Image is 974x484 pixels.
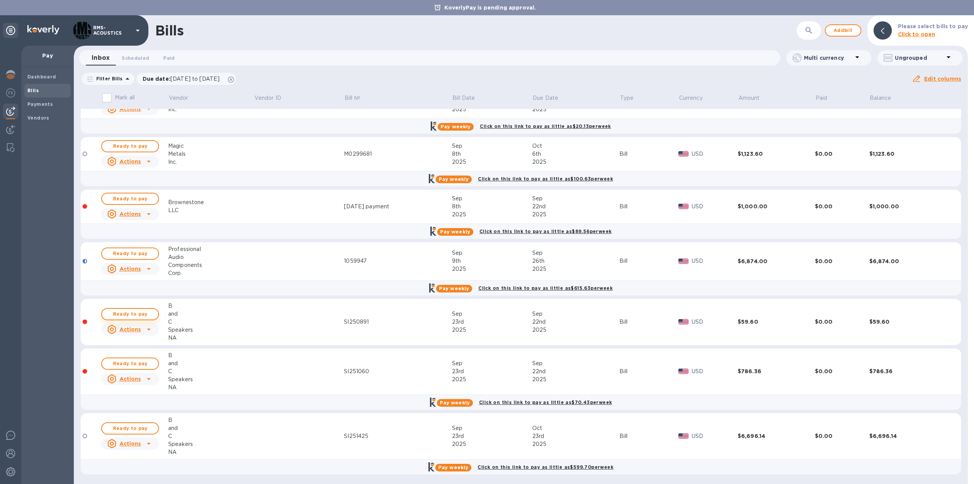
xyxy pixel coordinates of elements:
div: $1,000.00 [738,203,815,210]
div: LLC [168,206,254,214]
div: Bill [619,150,678,158]
div: Speakers [168,326,254,334]
div: Inc. [168,158,254,166]
div: Sep [452,424,532,432]
u: Actions [119,106,141,112]
u: Actions [119,266,141,272]
div: C [168,318,254,326]
div: 1059947 [344,257,452,265]
b: Pay weekly [439,286,469,291]
span: Ready to pay [108,194,152,203]
div: Sep [532,359,620,367]
u: Actions [119,326,141,332]
span: Vendor ID [255,94,291,102]
div: $59.60 [869,318,947,326]
div: 22nd [532,367,620,375]
b: Click on this link to pay as little as $599.70 per week [477,464,613,470]
button: Ready to pay [101,140,159,152]
div: 23rd [452,318,532,326]
p: Due date : [143,75,224,83]
b: Pay weekly [438,465,468,470]
div: 2025 [452,440,532,448]
p: Paid [816,94,828,102]
p: Balance [870,94,891,102]
b: Payments [27,101,53,107]
div: $0.00 [815,150,869,158]
div: 6th [532,150,620,158]
div: $0.00 [815,367,869,375]
div: 2025 [452,105,532,113]
p: Currency [679,94,703,102]
p: Due Date [533,94,558,102]
div: Audio [168,253,254,261]
span: Ready to pay [108,249,152,258]
span: Paid [163,54,175,62]
u: Actions [119,376,141,382]
div: Sep [452,195,532,203]
div: NA [168,334,254,342]
b: Click on this link to pay as little as $20.13 per week [480,123,611,129]
div: Bill [619,257,678,265]
img: USD [678,319,689,324]
div: Metals [168,150,254,158]
div: 2025 [532,211,620,219]
span: Type [620,94,644,102]
b: Click to open [898,31,936,37]
u: Actions [119,441,141,447]
p: Vendor ID [255,94,281,102]
img: USD [678,259,689,264]
div: $0.00 [815,432,869,440]
div: $0.00 [815,203,869,210]
div: 26th [532,257,620,265]
div: Bill [619,318,678,326]
b: Click on this link to pay as little as $70.43 per week [479,399,612,405]
b: Click on this link to pay as little as $89.56 per week [479,228,611,234]
div: SI250891 [344,318,452,326]
button: Ready to pay [101,248,159,260]
div: $1,000.00 [869,203,947,210]
div: NA [168,383,254,391]
img: USD [678,204,689,209]
div: 23rd [452,367,532,375]
span: Paid [816,94,837,102]
p: KoverlyPay is pending approval. [441,4,540,11]
p: Ungrouped [895,54,944,62]
p: Filter Bills [93,75,123,82]
div: Sep [452,359,532,367]
b: Pay weekly [439,176,469,182]
div: Speakers [168,440,254,448]
div: $6,874.00 [738,257,815,265]
div: Due date:[DATE] to [DATE] [137,73,236,85]
div: Corp. [168,269,254,277]
div: 2025 [452,158,532,166]
p: Pay [27,52,68,59]
div: Brownestone [168,198,254,206]
button: Ready to pay [101,358,159,370]
p: Multi currency [804,54,853,62]
span: Ready to pay [108,424,152,433]
p: Bill № [345,94,360,102]
div: and [168,359,254,367]
span: Due Date [533,94,568,102]
img: USD [678,433,689,439]
span: [DATE] to [DATE] [170,76,220,82]
div: 2025 [532,105,620,113]
div: Speakers [168,375,254,383]
button: Addbill [825,24,861,37]
p: USD [692,257,738,265]
img: Logo [27,25,59,34]
p: USD [692,318,738,326]
div: Magic [168,142,254,150]
div: Sep [532,310,620,318]
p: USD [692,432,738,440]
div: and [168,310,254,318]
img: USD [678,151,689,157]
div: 2025 [532,326,620,334]
div: C [168,432,254,440]
p: USD [692,367,738,375]
p: RMS-ACOUSTICS [93,25,131,36]
span: Ready to pay [108,142,152,151]
div: 2025 [532,265,620,273]
div: Oct [532,424,620,432]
